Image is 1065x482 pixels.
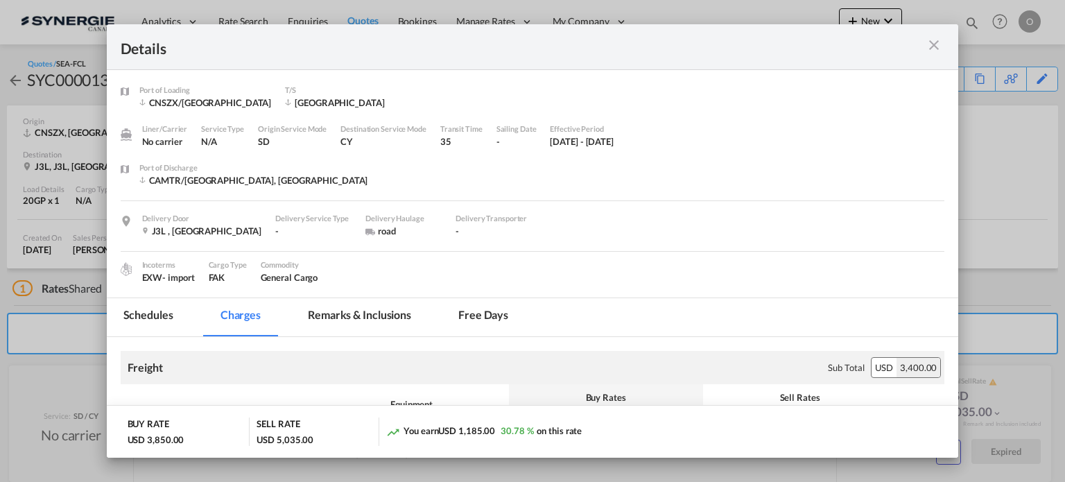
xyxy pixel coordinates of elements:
div: EXW [142,271,195,284]
div: Delivery Service Type [275,212,352,225]
div: - [275,225,352,237]
div: Cargo Type [209,259,247,271]
div: CY [340,135,426,148]
md-icon: icon-trending-up [386,425,400,439]
div: road [365,225,442,237]
div: 24 Jul 2025 - 31 Jul 2025 [550,135,614,148]
span: USD 1,185.00 [438,425,495,436]
md-dialog: Port of Loading ... [107,24,959,458]
div: Destination Service Mode [340,123,426,135]
div: Transit Time [440,123,483,135]
span: N/A [201,136,217,147]
div: 3,400.00 [897,358,940,377]
div: Commodity [261,259,318,271]
div: SD [258,135,327,148]
div: Sell Rates [710,391,890,404]
md-tab-item: Schedules [107,298,190,336]
md-tab-item: Charges [204,298,277,336]
md-icon: icon-close m-3 fg-AAA8AD cursor [926,37,942,53]
img: cargo.png [119,261,134,277]
div: Delivery Transporter [456,212,532,225]
div: SELL RATE [257,418,300,433]
div: Freight [128,360,163,375]
div: CNSZX/Shenzhen [139,96,272,109]
div: - [456,225,532,237]
md-pagination-wrapper: Use the left and right arrow keys to navigate between tabs [107,298,539,336]
div: USD 5,035.00 [257,433,313,446]
div: CAMTR/Montreal, QC [139,174,368,187]
div: Incoterms [142,259,195,271]
div: USD [872,358,897,377]
div: Sub Total [828,361,864,374]
div: Sailing Date [496,123,537,135]
div: Buy Rates [516,391,696,404]
div: Delivery Door [142,212,262,225]
div: Vancouver [285,96,396,109]
div: J3L , Canada [142,225,262,237]
div: Port of Loading [139,84,272,96]
div: Port of Discharge [139,162,368,174]
div: Liner/Carrier [142,123,188,135]
div: You earn on this rate [386,424,582,439]
div: Effective Period [550,123,614,135]
md-tab-item: Remarks & Inclusions [291,298,428,336]
div: Details [121,38,863,55]
div: Service Type [201,123,244,135]
div: No carrier [142,135,188,148]
div: BUY RATE [128,418,169,433]
div: T/S [285,84,396,96]
div: Origin Service Mode [258,123,327,135]
div: USD 3,850.00 [128,433,184,446]
div: Equipment Type [384,398,440,423]
div: Delivery Haulage [365,212,442,225]
md-tab-item: Free days [442,298,525,336]
span: 30.78 % [501,425,533,436]
div: - [496,135,537,148]
th: Comments [897,384,953,438]
div: 35 [440,135,483,148]
div: - import [162,271,194,284]
span: General Cargo [261,272,318,283]
div: FAK [209,271,247,284]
